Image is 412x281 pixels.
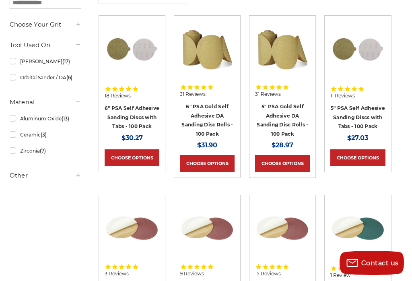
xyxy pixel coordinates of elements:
span: 31 Reviews [255,92,281,97]
img: 5" Sticky Backed Sanding Discs on a roll [255,21,310,76]
a: 6" PSA Self Adhesive Sanding Discs with Tabs - 100 Pack [105,105,159,129]
h5: Material [10,97,82,107]
span: 9 Reviews [180,271,204,276]
a: Choose Options [330,149,385,166]
img: 6" DA Sanding Discs on a Roll [180,21,235,76]
span: Contact us [361,259,399,267]
span: 3 Reviews [105,271,129,276]
span: (17) [62,58,70,64]
a: Choose Options [105,149,159,166]
span: 18 Reviews [105,93,131,98]
span: (7) [40,148,46,154]
span: (3) [41,132,47,138]
a: Aluminum Oxide [10,112,82,126]
span: 15 Reviews [255,271,281,276]
span: 1 Review [330,273,351,278]
img: 6 inch Aluminum Oxide PSA Sanding Disc with Cloth Backing [180,201,235,256]
span: $30.27 [122,134,143,142]
a: Choose Options [255,155,310,172]
span: 31 Reviews [180,92,206,97]
h5: Choose Your Grit [10,20,82,29]
img: 5 inch PSA Disc [330,21,385,76]
a: Orbital Sander / DA [10,70,82,85]
span: $27.03 [347,134,368,142]
a: [PERSON_NAME] [10,54,82,68]
span: $31.90 [197,141,217,149]
a: 6" PSA Gold Self Adhesive DA Sanding Disc Rolls - 100 Pack [181,103,233,137]
h5: Other [10,171,82,180]
a: Ceramic [10,128,82,142]
button: Contact us [340,251,404,275]
a: 5" PSA Gold Self Adhesive DA Sanding Disc Rolls - 100 Pack [257,103,308,137]
a: 5" PSA Self Adhesive Sanding Discs with Tabs - 100 Pack [331,105,385,129]
img: Zirc Peel and Stick cloth backed PSA discs [330,201,385,256]
a: Zirconia [10,144,82,158]
img: 5 inch Aluminum Oxide PSA Sanding Disc with Cloth Backing [105,201,159,256]
img: 7 inch Aluminum Oxide PSA Sanding Disc with Cloth Backing [255,201,310,256]
h5: Tool Used On [10,40,82,50]
span: (13) [62,116,69,122]
span: $28.97 [272,141,293,149]
a: Choose Options [180,155,235,172]
span: 11 Reviews [330,93,355,98]
span: (6) [66,74,72,81]
img: 6 inch psa sanding disc [105,21,159,76]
